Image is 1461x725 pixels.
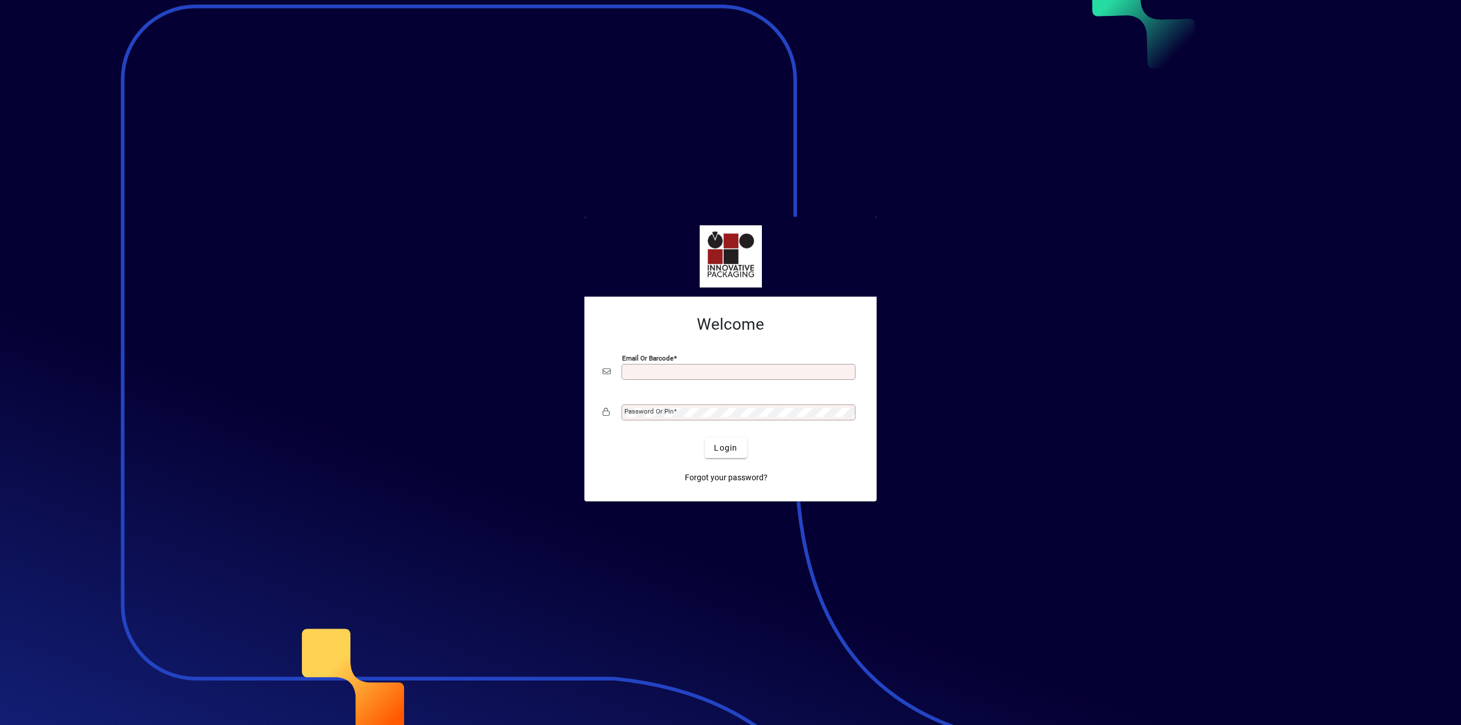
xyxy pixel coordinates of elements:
[622,354,673,362] mat-label: Email or Barcode
[603,315,858,334] h2: Welcome
[680,467,772,488] a: Forgot your password?
[685,472,768,484] span: Forgot your password?
[705,438,746,458] button: Login
[624,407,673,415] mat-label: Password or Pin
[714,442,737,454] span: Login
